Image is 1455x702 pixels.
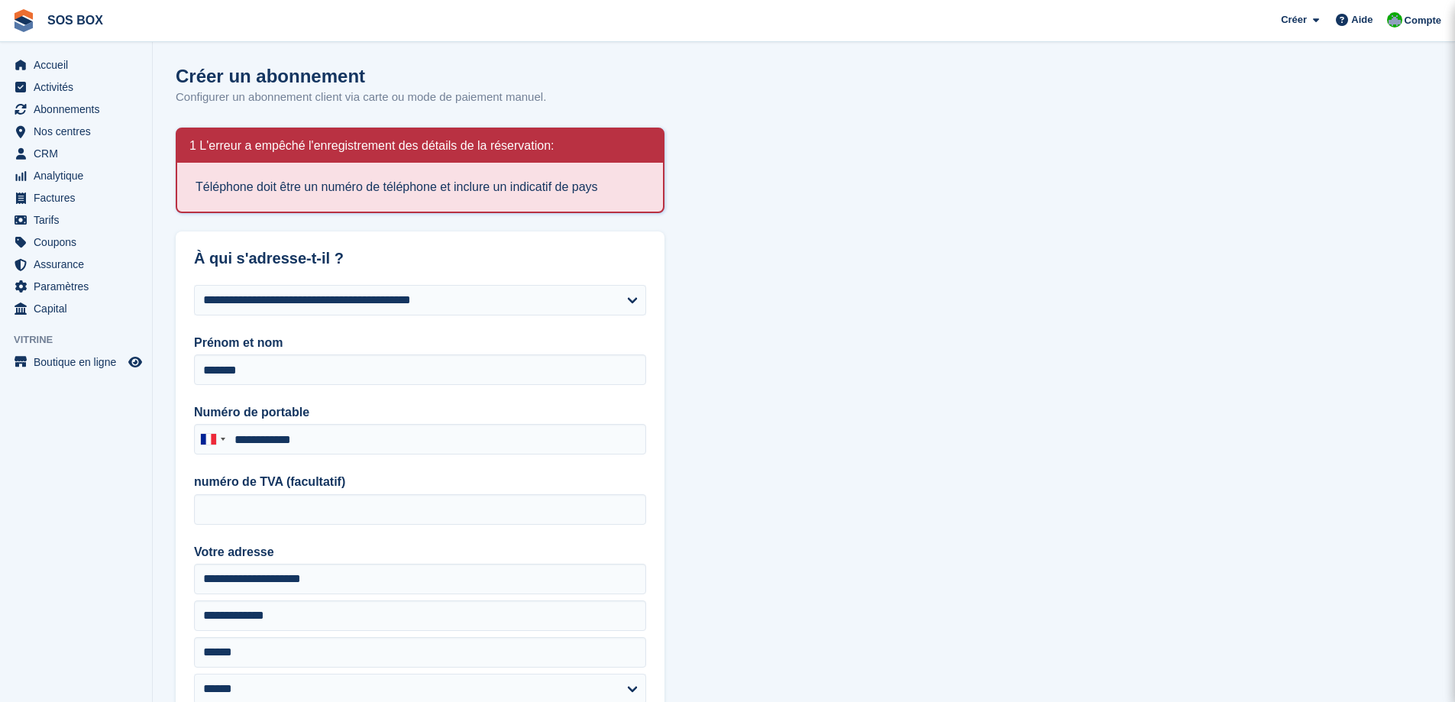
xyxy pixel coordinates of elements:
a: Boutique d'aperçu [126,353,144,371]
span: Accueil [34,54,125,76]
a: menu [8,351,144,373]
a: menu [8,76,144,98]
h1: Créer un abonnement [176,66,365,86]
span: Assurance [34,254,125,275]
label: Prénom et nom [194,334,646,352]
a: menu [8,54,144,76]
h2: À qui s'adresse-t-il ? [194,250,646,267]
span: Aide [1351,12,1373,27]
a: menu [8,231,144,253]
span: Paramètres [34,276,125,297]
li: Téléphone doit être un numéro de téléphone et inclure un indicatif de pays [196,178,645,196]
label: Votre adresse [194,543,646,561]
img: stora-icon-8386f47178a22dfd0bd8f6a31ec36ba5ce8667c1dd55bd0f319d3a0aa187defe.svg [12,9,35,32]
span: Factures [34,187,125,209]
a: menu [8,143,144,164]
span: Créer [1281,12,1307,27]
p: Configurer un abonnement client via carte ou mode de paiement manuel. [176,89,546,106]
span: Boutique en ligne [34,351,125,373]
a: menu [8,187,144,209]
a: menu [8,276,144,297]
div: France: +33 [195,425,230,454]
span: Vitrine [14,332,152,348]
a: menu [8,298,144,319]
img: Fabrice [1387,12,1402,27]
label: Numéro de portable [194,403,646,422]
span: Coupons [34,231,125,253]
a: menu [8,254,144,275]
a: menu [8,121,144,142]
a: menu [8,209,144,231]
a: SOS BOX [41,8,109,33]
span: Analytique [34,165,125,186]
span: Capital [34,298,125,319]
span: Activités [34,76,125,98]
a: menu [8,99,144,120]
span: Abonnements [34,99,125,120]
a: menu [8,165,144,186]
span: Nos centres [34,121,125,142]
h2: 1 L'erreur a empêché l'enregistrement des détails de la réservation: [189,138,554,154]
span: Tarifs [34,209,125,231]
span: Compte [1405,13,1441,28]
label: numéro de TVA (facultatif) [194,473,646,491]
span: CRM [34,143,125,164]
